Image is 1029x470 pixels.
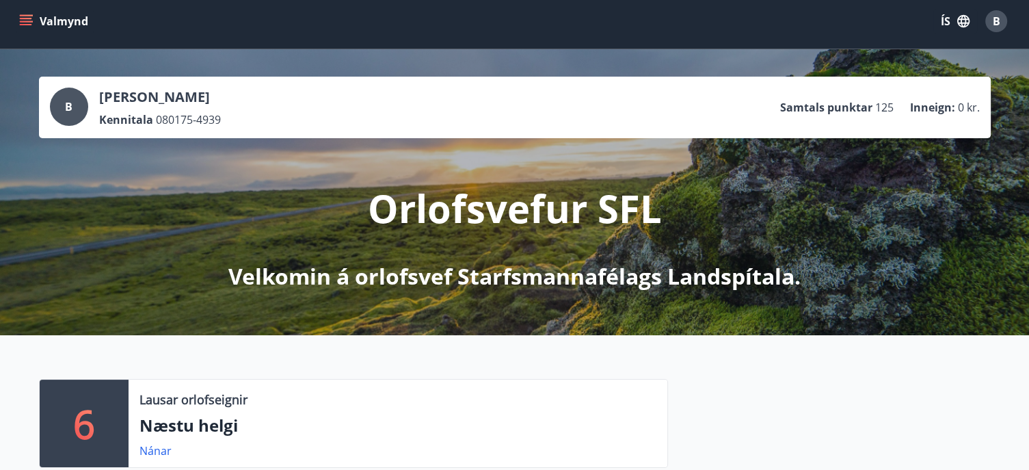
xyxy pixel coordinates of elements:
span: 080175-4939 [156,112,221,127]
span: B [65,99,72,114]
p: 6 [73,397,95,449]
p: Inneign : [910,100,955,115]
button: menu [16,9,94,34]
p: Kennitala [99,112,153,127]
p: Næstu helgi [139,414,656,437]
span: 125 [875,100,894,115]
p: Velkomin á orlofsvef Starfsmannafélags Landspítala. [228,261,801,291]
span: 0 kr. [958,100,980,115]
p: Samtals punktar [780,100,872,115]
p: [PERSON_NAME] [99,88,221,107]
p: Lausar orlofseignir [139,391,248,408]
a: Nánar [139,443,172,458]
button: B [980,5,1013,38]
span: B [993,14,1000,29]
button: ÍS [933,9,977,34]
p: Orlofsvefur SFL [368,182,662,234]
